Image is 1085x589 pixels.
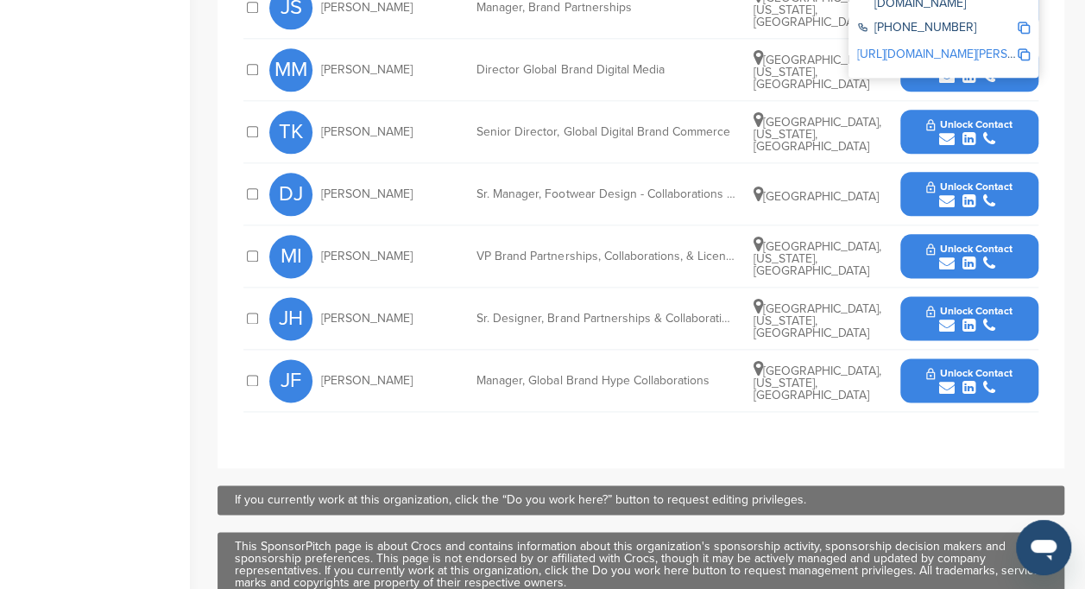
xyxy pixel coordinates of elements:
img: Copy [1018,22,1030,34]
span: MM [269,48,312,92]
div: Senior Director, Global Digital Brand Commerce [476,126,735,138]
span: Unlock Contact [926,367,1012,379]
span: [GEOGRAPHIC_DATA], [US_STATE], [GEOGRAPHIC_DATA] [754,301,881,340]
span: JH [269,297,312,340]
img: Copy [1018,48,1030,60]
span: [PERSON_NAME] [321,64,413,76]
span: [PERSON_NAME] [321,2,413,14]
button: Unlock Contact [905,231,1032,282]
span: [GEOGRAPHIC_DATA], [US_STATE], [GEOGRAPHIC_DATA] [754,239,881,278]
div: [PHONE_NUMBER] [857,22,1017,36]
div: Manager, Brand Partnerships [476,2,735,14]
span: [PERSON_NAME] [321,250,413,263]
span: [PERSON_NAME] [321,313,413,325]
span: [PERSON_NAME] [321,375,413,387]
span: DJ [269,173,312,216]
span: TK [269,111,312,154]
iframe: Button to launch messaging window [1016,520,1071,575]
span: [GEOGRAPHIC_DATA] [754,189,879,204]
button: Unlock Contact [905,293,1032,345]
span: [PERSON_NAME] [321,188,413,200]
a: [URL][DOMAIN_NAME][PERSON_NAME] [857,47,1068,61]
div: This SponsorPitch page is about Crocs and contains information about this organization's sponsors... [235,541,1047,589]
span: MI [269,235,312,278]
div: VP Brand Partnerships, Collaborations, & Licensing [476,250,735,263]
div: Director Global Brand Digital Media [476,64,735,76]
span: Unlock Contact [926,118,1012,130]
div: Sr. Manager, Footwear Design - Collaborations & Brand Partnerships [476,188,735,200]
span: JF [269,359,312,402]
span: [GEOGRAPHIC_DATA], [US_STATE], [GEOGRAPHIC_DATA] [754,364,881,402]
span: [GEOGRAPHIC_DATA], [US_STATE], [GEOGRAPHIC_DATA] [754,115,881,154]
div: Manager, Global Brand Hype Collaborations [476,375,735,387]
span: Unlock Contact [926,243,1012,255]
button: Unlock Contact [905,106,1032,158]
button: Unlock Contact [905,355,1032,407]
div: If you currently work at this organization, click the “Do you work here?” button to request editi... [235,494,1047,506]
button: Unlock Contact [905,168,1032,220]
span: Unlock Contact [926,305,1012,317]
div: Sr. Designer, Brand Partnerships & Collaborations [476,313,735,325]
span: [GEOGRAPHIC_DATA], [US_STATE], [GEOGRAPHIC_DATA] [754,53,881,92]
span: [PERSON_NAME] [321,126,413,138]
span: Unlock Contact [926,180,1012,193]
